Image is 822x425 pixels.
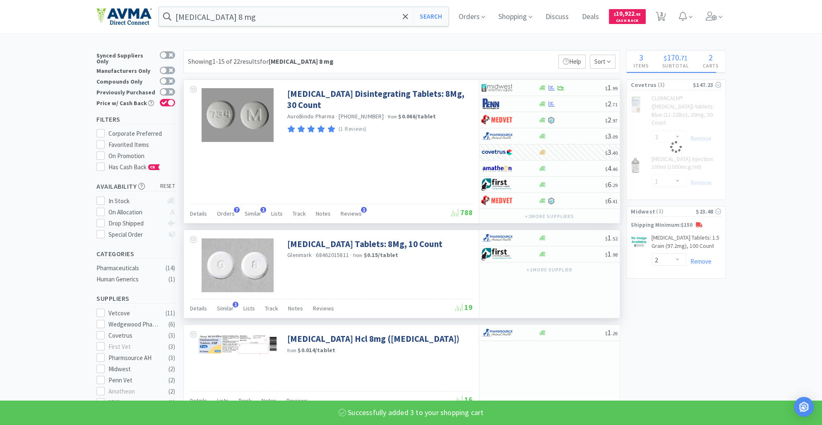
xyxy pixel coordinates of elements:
span: . 95 [635,12,641,17]
img: e4e33dab9f054f5782a47901c742baa9_102.png [96,8,152,25]
h4: Subtotal [655,62,696,70]
span: . 09 [611,134,618,140]
a: [MEDICAL_DATA] Tablets: 1.5 Grain (97.2mg), 100 Count [651,234,721,253]
img: 8a41de92bb1c40f6b6b89481c6b99821_629265.png [196,333,279,354]
div: Favorited Items [108,140,175,150]
span: Notes [262,397,276,404]
div: Price w/ Cash Back [96,99,156,106]
div: ( 1 ) [168,274,175,284]
span: Midwest [631,207,655,216]
div: Pharmsource AH [108,353,160,363]
a: AuroBindo Pharma [287,113,334,120]
h5: Availability [96,182,175,191]
span: 1 [260,207,266,213]
div: ( 11 ) [166,308,175,318]
span: for [260,57,334,65]
div: ( 2 ) [168,375,175,385]
span: 1 [605,233,618,243]
span: 4 [605,163,618,173]
div: Synced Suppliers Only [96,51,156,64]
div: Human Generics [96,274,163,284]
span: Has Cash Back [108,163,160,171]
div: Manufacturers Only [96,67,156,74]
span: . 97 [611,118,618,124]
span: . 99 [611,85,618,91]
span: 3 [605,131,618,141]
strong: [MEDICAL_DATA] 8 mg [269,57,334,65]
span: $ [605,182,608,188]
img: 3331a67d23dc422aa21b1ec98afbf632_11.png [481,162,512,175]
span: 2 [605,99,618,108]
a: Deals [579,13,602,21]
div: $23.48 [696,207,721,216]
a: [MEDICAL_DATA] Hcl 8mg ([MEDICAL_DATA]) [287,333,459,344]
span: Lists [243,305,255,312]
div: ( 6 ) [168,319,175,329]
span: Sort [590,55,615,69]
img: 7915dbd3f8974342a4dc3feb8efc1740_58.png [481,327,512,339]
span: $ [605,101,608,108]
span: $ [605,150,608,156]
strong: $0.066 / tablet [398,113,436,120]
span: Details [190,397,207,404]
img: bdd3c0f4347043b9a893056ed883a29a_120.png [481,194,512,207]
span: Reviews [341,210,362,217]
div: Compounds Only [96,77,156,84]
span: · [350,251,352,259]
div: Amatheon [108,387,160,396]
div: Previously Purchased [96,88,156,95]
span: 6 [605,196,618,205]
span: 2 [709,52,713,62]
span: . 52 [611,235,618,242]
span: 10,922 [614,10,641,17]
h5: Filters [96,115,175,124]
img: 7915dbd3f8974342a4dc3feb8efc1740_58.png [481,232,512,244]
span: 6 [605,180,618,189]
a: $10,922.95Cash Back [609,5,646,28]
div: First Vet [108,342,160,352]
span: · [313,251,315,259]
span: Similar [217,305,233,312]
span: 788 [451,208,473,217]
span: . 41 [611,198,618,204]
span: Orders [217,210,235,217]
span: Track [265,305,278,312]
div: ( 2 ) [168,387,175,396]
span: 170 [667,52,679,62]
img: 7915dbd3f8974342a4dc3feb8efc1740_58.png [481,130,512,142]
button: +2more suppliers [521,211,578,222]
span: from [287,348,296,353]
input: Search by item, sku, manufacturer, ingredient, size... [159,7,448,26]
div: Showing 1-15 of 22 results [188,56,334,67]
img: e1133ece90fa4a959c5ae41b0808c578_9.png [481,98,512,110]
h4: Carts [696,62,725,70]
button: +1more supplier [522,264,577,276]
span: [PHONE_NUMBER] [339,113,384,120]
p: (1 Reviews) [339,125,367,134]
div: Corporate Preferred [108,129,175,139]
span: Track [238,397,252,404]
span: . 26 [611,330,618,336]
span: ( 2 ) [656,81,692,89]
span: . 98 [611,252,618,258]
span: from [388,114,397,120]
div: MWI [108,398,160,408]
img: 67d67680309e4a0bb49a5ff0391dcc42_6.png [481,248,512,260]
span: from [353,252,362,258]
img: a15f010c780c43749e4e979193c2b44c_143394.jpeg [202,88,273,142]
span: Notes [316,210,331,217]
span: $ [605,198,608,204]
span: 71 [681,54,687,62]
img: 4dd14cff54a648ac9e977f0c5da9bc2e_5.png [481,82,512,94]
img: 67d67680309e4a0bb49a5ff0391dcc42_6.png [481,178,512,191]
span: Details [190,305,207,312]
a: [MEDICAL_DATA] Disintegrating Tablets: 8Mg, 30 Count [287,88,471,111]
div: . [655,53,696,62]
div: Special Order [108,230,163,240]
span: Lists [217,397,228,404]
div: Covetrus [108,331,160,341]
div: ( 14 ) [166,263,175,273]
button: Search [413,7,448,26]
span: · [385,113,387,120]
span: 1 [233,302,238,307]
